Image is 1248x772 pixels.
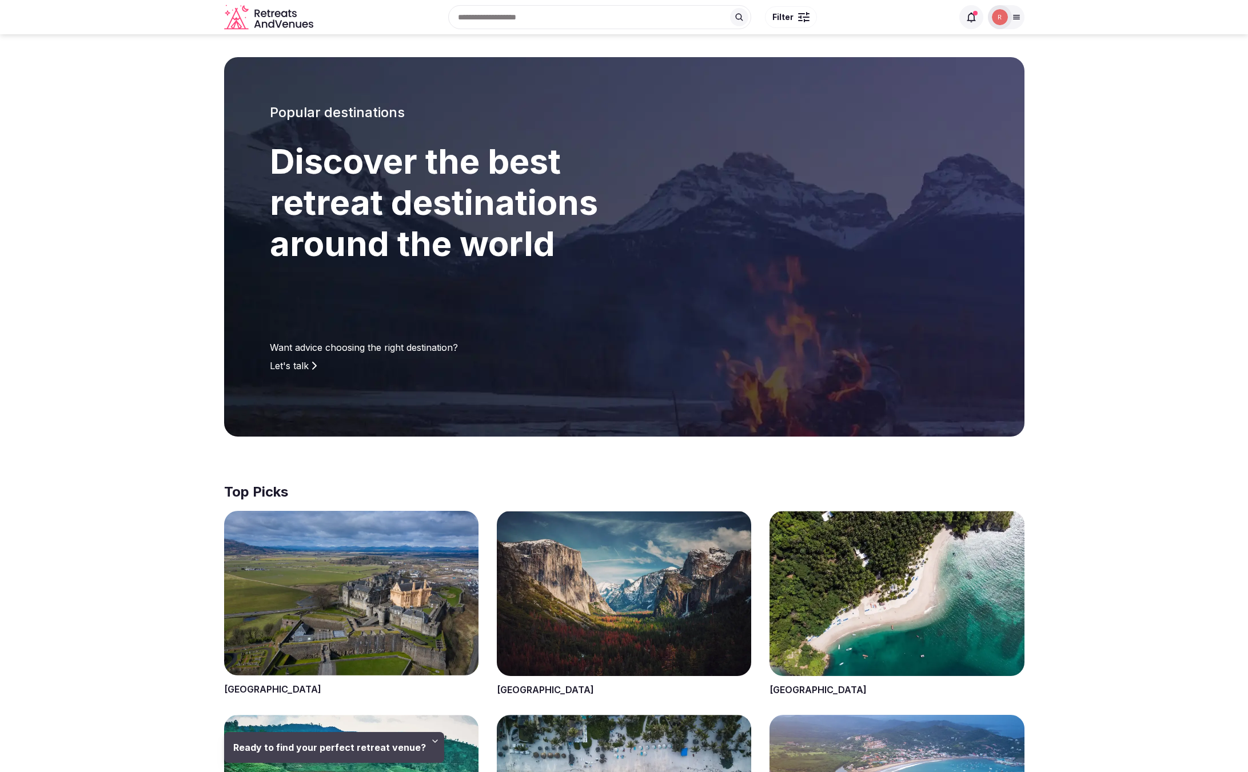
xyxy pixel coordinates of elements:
[497,684,594,695] a: [GEOGRAPHIC_DATA]
[270,141,691,264] h1: Discover the best retreat destinations around the world
[769,684,867,695] a: [GEOGRAPHIC_DATA]
[224,683,321,695] a: [GEOGRAPHIC_DATA]
[270,359,317,373] a: Let's talk
[765,6,817,28] button: Filter
[270,104,405,121] span: Popular destinations
[224,482,1024,502] h2: Top Picks
[270,341,691,354] p: Want advice choosing the right destination?
[224,5,316,30] svg: Retreats and Venues company logo
[224,5,316,30] a: Visit the homepage
[772,11,794,23] span: Filter
[992,9,1008,25] img: Ryan Sanford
